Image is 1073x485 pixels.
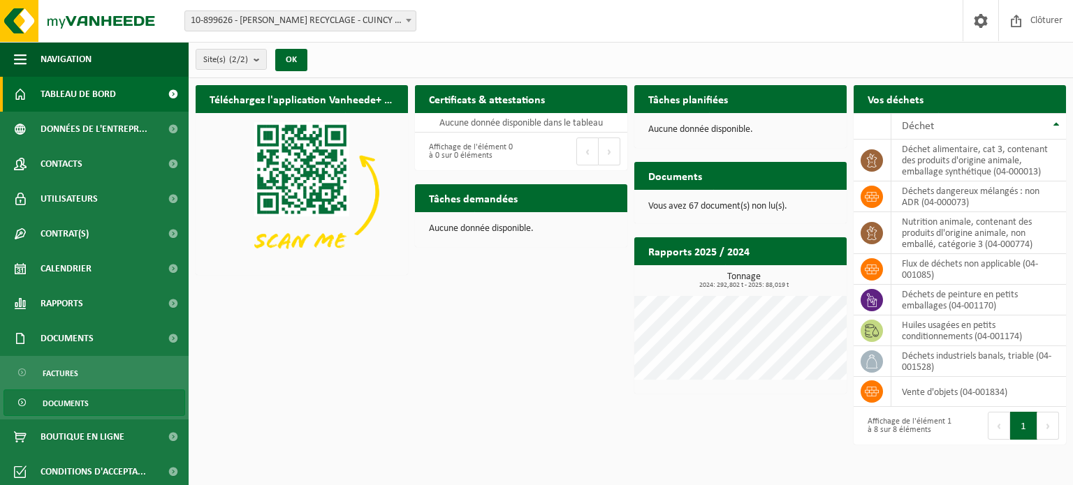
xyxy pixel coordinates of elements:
[576,137,599,165] button: Previous
[891,254,1066,285] td: flux de déchets non applicable (04-001085)
[229,55,248,64] count: (2/2)
[634,85,742,112] h2: Tâches planifiées
[185,11,416,31] span: 10-899626 - THEYS RECYCLAGE - CUINCY - CUINCY
[41,286,83,321] span: Rapports
[43,360,78,387] span: Factures
[891,212,1066,254] td: nutrition animale, contenant des produits dl'origine animale, non emballé, catégorie 3 (04-000774)
[634,162,716,189] h2: Documents
[41,181,98,216] span: Utilisateurs
[891,285,1066,315] td: déchets de peinture en petits emballages (04-001170)
[891,181,1066,212] td: déchets dangereux mélangés : non ADR (04-000073)
[415,184,532,211] h2: Tâches demandées
[891,140,1066,181] td: déchet alimentaire, cat 3, contenant des produits d'origine animale, emballage synthétique (04-00...
[429,224,613,234] p: Aucune donnée disponible.
[648,125,833,135] p: Aucune donnée disponible.
[988,412,1010,440] button: Previous
[422,136,514,167] div: Affichage de l'élément 0 à 0 sur 0 éléments
[196,49,267,70] button: Site(s)(2/2)
[891,315,1066,346] td: huiles usagées en petits conditionnements (04-001174)
[854,85,937,112] h2: Vos déchets
[41,147,82,181] span: Contacts
[43,390,89,417] span: Documents
[41,251,92,286] span: Calendrier
[275,49,307,71] button: OK
[203,50,248,70] span: Site(s)
[1010,412,1037,440] button: 1
[41,77,116,112] span: Tableau de bord
[902,121,934,132] span: Déchet
[41,321,94,356] span: Documents
[415,85,559,112] h2: Certificats & attestations
[3,389,185,416] a: Documents
[415,113,627,133] td: Aucune donnée disponible dans le tableau
[641,272,847,289] h3: Tonnage
[891,346,1066,377] td: déchets industriels banals, triable (04-001528)
[1037,412,1059,440] button: Next
[648,202,833,211] p: Vous avez 67 document(s) non lu(s).
[41,112,147,147] span: Données de l'entrepr...
[891,377,1066,407] td: vente d'objets (04-001834)
[634,237,764,264] h2: Rapports 2025 / 2024
[3,359,185,386] a: Factures
[184,10,416,31] span: 10-899626 - THEYS RECYCLAGE - CUINCY - CUINCY
[641,282,847,289] span: 2024: 292,802 t - 2025: 88,019 t
[861,410,953,441] div: Affichage de l'élément 1 à 8 sur 8 éléments
[599,137,620,165] button: Next
[41,216,89,251] span: Contrat(s)
[196,113,408,272] img: Download de VHEPlus App
[41,42,92,77] span: Navigation
[725,264,845,292] a: Consulter les rapports
[41,419,124,454] span: Boutique en ligne
[196,85,408,112] h2: Téléchargez l'application Vanheede+ maintenant!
